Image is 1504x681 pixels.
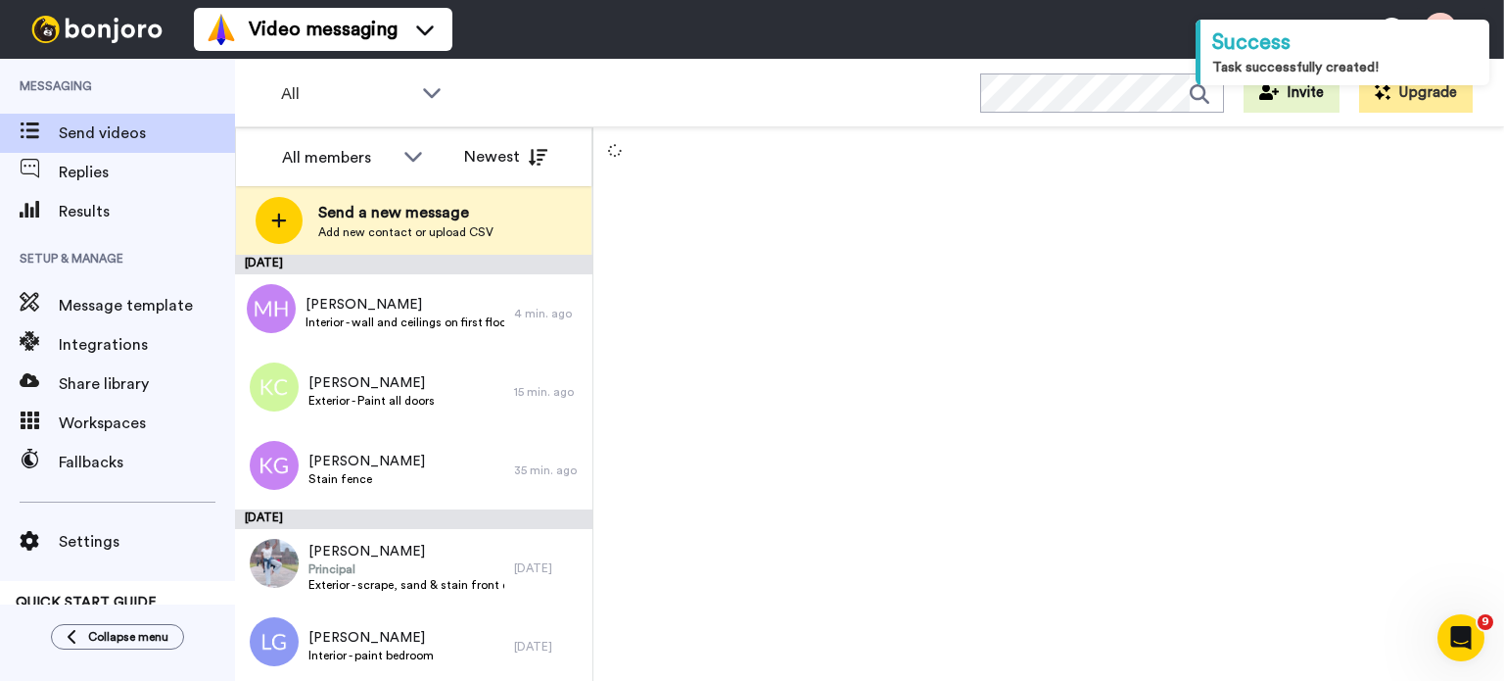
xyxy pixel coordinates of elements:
span: Share library [59,372,235,396]
span: [PERSON_NAME] [308,628,434,648]
span: QUICK START GUIDE [16,596,157,609]
span: Results [59,200,235,223]
span: Video messaging [249,16,398,43]
div: [DATE] [235,510,592,529]
button: Newest [449,137,562,176]
div: [DATE] [514,639,583,655]
button: Collapse menu [51,624,184,650]
span: Stain fence [308,471,425,487]
span: Replies [59,161,235,184]
span: Principal [308,561,505,577]
div: [DATE] [514,560,583,576]
span: Integrations [59,333,235,357]
button: Invite [1244,73,1339,113]
img: bj-logo-header-white.svg [23,16,170,43]
span: Exterior - scrape, sand & stain front door [308,577,505,593]
div: [DATE] [235,255,592,274]
span: All [281,82,412,106]
div: Task successfully created! [1212,58,1478,77]
img: kc.png [250,363,299,412]
div: 4 min. ago [514,306,583,321]
div: 15 min. ago [514,384,583,400]
span: [PERSON_NAME] [305,295,504,315]
iframe: Intercom live chat [1437,614,1484,661]
span: [PERSON_NAME] [308,452,425,471]
button: Upgrade [1359,73,1473,113]
span: Send a new message [318,201,493,224]
img: 98bb060d-4b55-4bd1-aa18-f7526a177d76.jpg [250,539,299,588]
span: Collapse menu [88,629,168,645]
span: Send videos [59,122,235,145]
span: Interior - wall and ceilings on first floor living room, dining & kitchen. Ceilings & walls in ha... [305,315,504,330]
div: All members [282,146,394,170]
div: Success [1212,27,1478,58]
span: Workspaces [59,412,235,435]
img: mh.png [247,284,296,333]
span: Interior - paint bedroom [308,648,434,663]
img: vm-color.svg [206,14,237,45]
img: lg.png [250,617,299,666]
span: Exterior - Paint all doors [308,393,435,409]
span: Add new contact or upload CSV [318,224,493,240]
span: Message template [59,294,235,317]
span: 9 [1478,614,1493,630]
span: Settings [59,530,235,554]
div: 35 min. ago [514,462,583,478]
img: kg.png [250,441,299,490]
span: Fallbacks [59,451,235,474]
span: [PERSON_NAME] [308,373,435,393]
span: [PERSON_NAME] [308,542,505,561]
